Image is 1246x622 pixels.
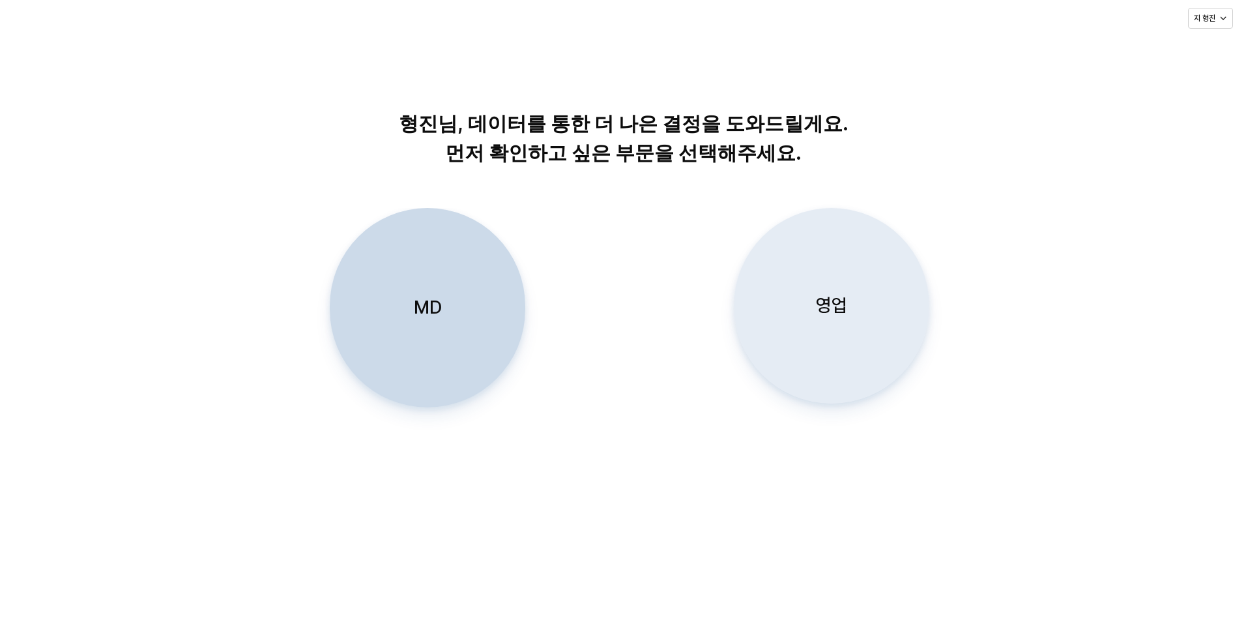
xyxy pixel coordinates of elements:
p: 영업 [816,293,847,318]
p: MD [414,295,442,319]
p: 지 형진 [1194,13,1215,23]
p: 형진님, 데이터를 통한 더 나은 결정을 도와드릴게요. 먼저 확인하고 싶은 부문을 선택해주세요. [291,109,956,168]
button: 지 형진 [1188,8,1233,29]
button: 영업 [734,208,929,404]
button: MD [330,208,525,407]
